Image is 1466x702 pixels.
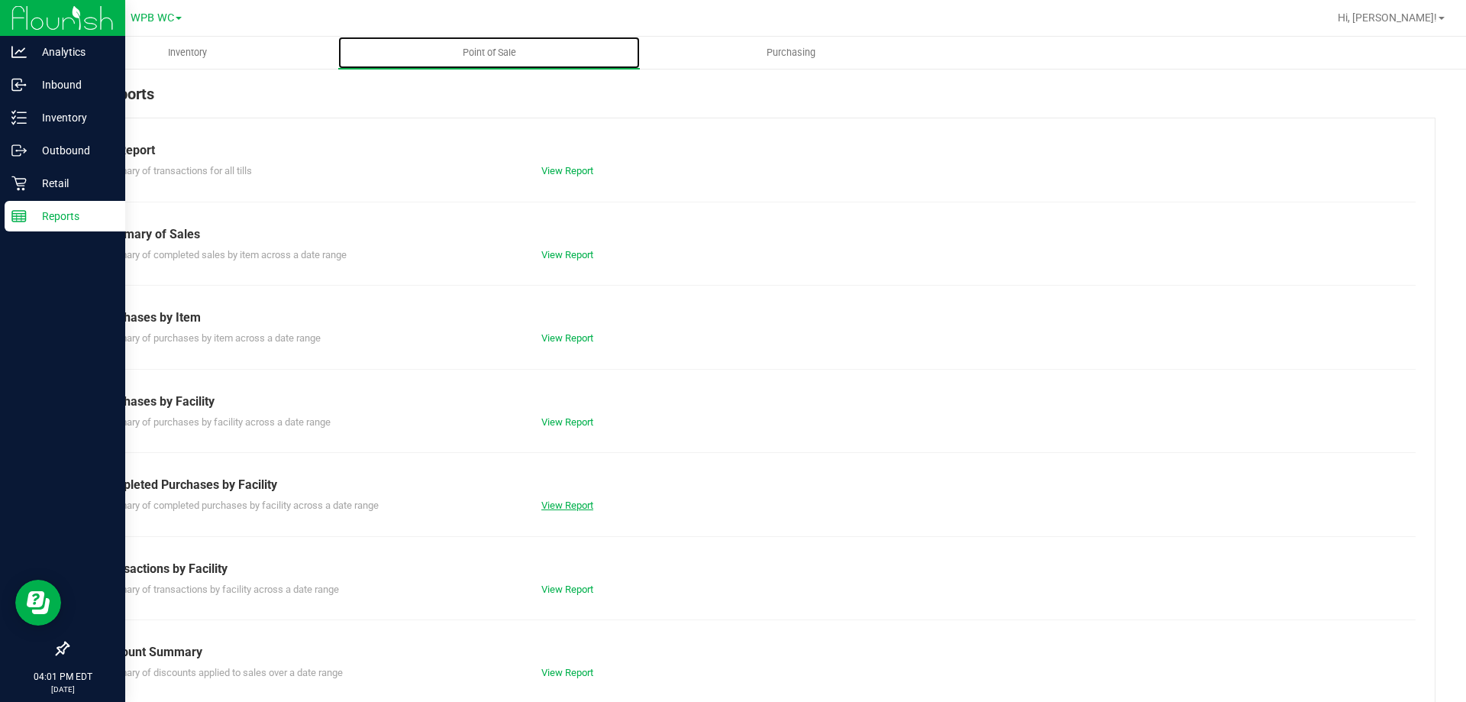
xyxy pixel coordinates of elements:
span: Hi, [PERSON_NAME]! [1338,11,1437,24]
p: Analytics [27,43,118,61]
a: View Report [541,416,593,428]
span: Summary of purchases by facility across a date range [98,416,331,428]
a: View Report [541,332,593,344]
a: Purchasing [640,37,941,69]
a: View Report [541,165,593,176]
span: Point of Sale [442,46,537,60]
inline-svg: Inventory [11,110,27,125]
div: Purchases by Item [98,309,1404,327]
p: Inventory [27,108,118,127]
inline-svg: Reports [11,209,27,224]
a: View Report [541,500,593,511]
span: Summary of completed purchases by facility across a date range [98,500,379,511]
a: View Report [541,584,593,595]
span: Summary of purchases by item across a date range [98,332,321,344]
div: Discount Summary [98,643,1404,662]
a: View Report [541,667,593,678]
a: Inventory [37,37,338,69]
p: Retail [27,174,118,192]
inline-svg: Analytics [11,44,27,60]
p: Inbound [27,76,118,94]
a: Point of Sale [338,37,640,69]
span: Inventory [147,46,228,60]
span: Purchasing [746,46,836,60]
p: Outbound [27,141,118,160]
a: View Report [541,249,593,260]
div: POS Reports [67,82,1435,118]
inline-svg: Retail [11,176,27,191]
inline-svg: Inbound [11,77,27,92]
div: Till Report [98,141,1404,160]
span: Summary of discounts applied to sales over a date range [98,667,343,678]
span: Summary of transactions for all tills [98,165,252,176]
p: 04:01 PM EDT [7,670,118,684]
div: Completed Purchases by Facility [98,476,1404,494]
div: Summary of Sales [98,225,1404,244]
p: [DATE] [7,684,118,695]
div: Purchases by Facility [98,393,1404,411]
span: Summary of transactions by facility across a date range [98,584,339,595]
iframe: Resource center [15,580,61,626]
span: WPB WC [131,11,174,24]
p: Reports [27,207,118,225]
span: Summary of completed sales by item across a date range [98,249,347,260]
inline-svg: Outbound [11,143,27,158]
div: Transactions by Facility [98,560,1404,578]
